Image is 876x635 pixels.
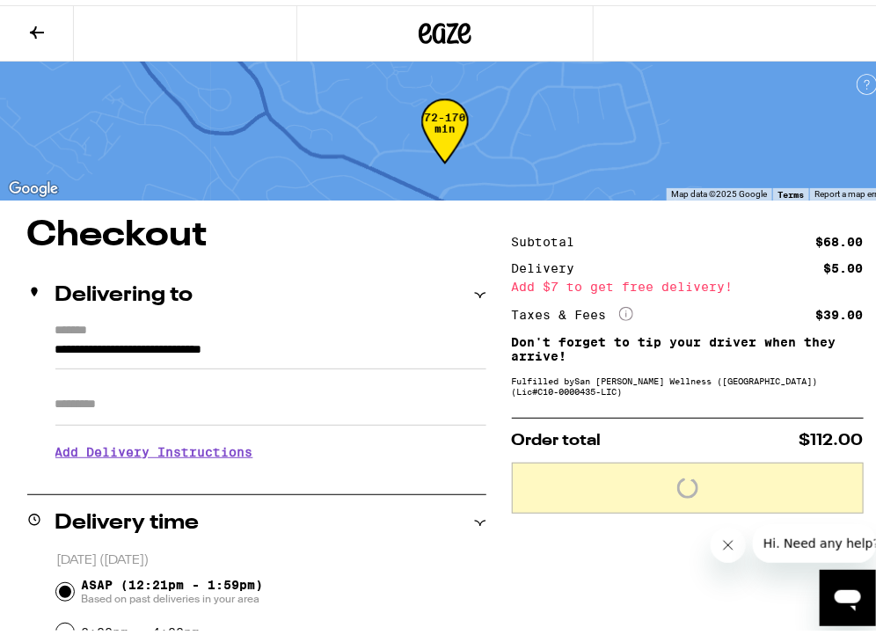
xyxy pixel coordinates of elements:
[824,257,864,269] div: $5.00
[81,573,263,601] span: ASAP (12:21pm - 1:59pm)
[421,106,469,172] div: 72-170 min
[81,620,200,634] label: 2:00pm - 4:00pm
[55,467,486,481] p: We'll contact you at [PHONE_NUMBER] when we arrive
[512,370,864,391] div: Fulfilled by San [PERSON_NAME] Wellness ([GEOGRAPHIC_DATA]) (Lic# C10-0000435-LIC )
[816,230,864,243] div: $68.00
[11,12,127,26] span: Hi. Need any help?
[820,565,876,621] iframe: Button to launch messaging window
[512,275,864,288] div: Add $7 to get free delivery!
[512,230,588,243] div: Subtotal
[81,587,263,601] span: Based on past deliveries in your area
[711,522,746,558] iframe: Close message
[512,427,602,443] span: Order total
[512,302,633,317] div: Taxes & Fees
[4,172,62,195] img: Google
[55,427,486,467] h3: Add Delivery Instructions
[799,427,864,443] span: $112.00
[4,172,62,195] a: Open this area in Google Maps (opens a new window)
[56,547,486,564] p: [DATE] ([DATE])
[753,519,876,558] iframe: Message from company
[512,257,588,269] div: Delivery
[27,213,486,248] h1: Checkout
[512,330,864,358] p: Don't forget to tip your driver when they arrive!
[816,303,864,316] div: $39.00
[55,507,200,529] h2: Delivery time
[671,184,767,193] span: Map data ©2025 Google
[55,280,193,301] h2: Delivering to
[777,184,804,194] a: Terms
